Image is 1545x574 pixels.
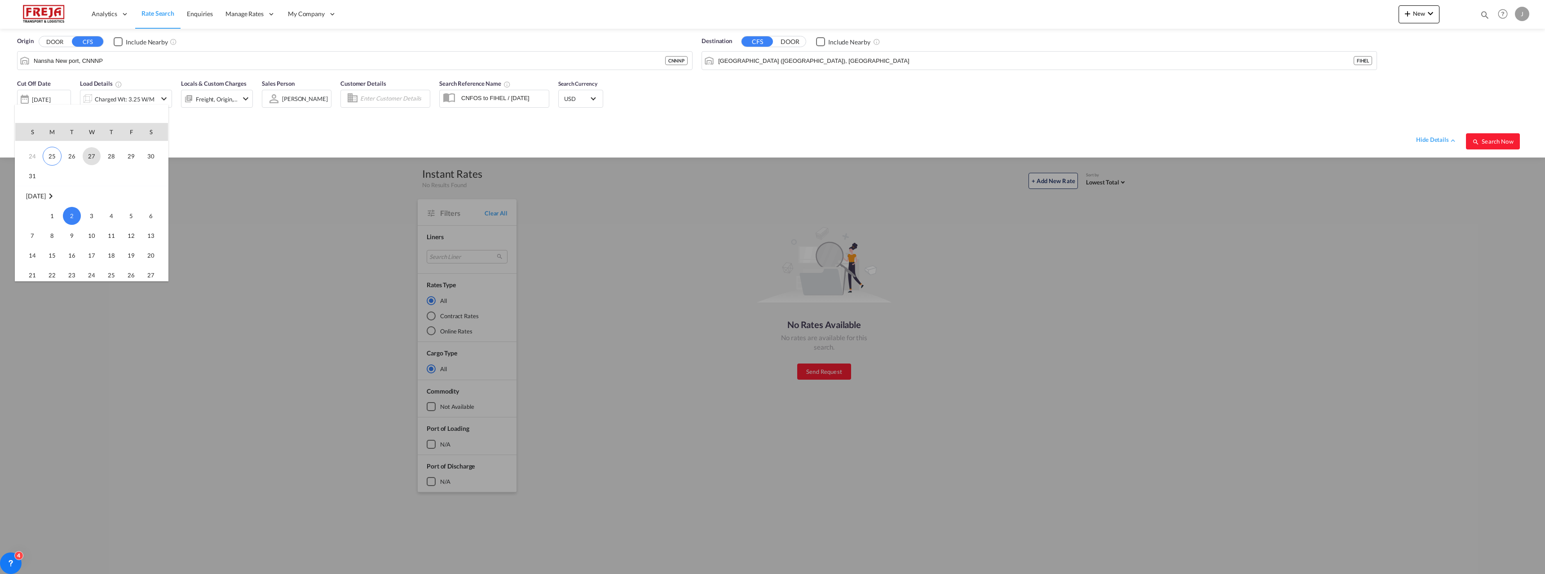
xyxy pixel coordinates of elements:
td: Friday September 26 2025 [121,265,141,285]
td: Sunday September 14 2025 [15,245,42,265]
span: 29 [122,147,140,165]
td: Sunday September 21 2025 [15,265,42,285]
span: 13 [142,227,160,245]
span: 11 [102,227,120,245]
span: 18 [102,246,120,264]
td: Tuesday September 2 2025 [62,206,82,226]
tr: Week 6 [15,166,168,186]
span: 12 [122,227,140,245]
td: Wednesday September 3 2025 [82,206,102,226]
td: Wednesday September 10 2025 [82,226,102,245]
td: Thursday September 25 2025 [102,265,121,285]
td: Saturday September 27 2025 [141,265,168,285]
td: Friday August 29 2025 [121,146,141,166]
td: Sunday August 24 2025 [15,146,42,166]
tr: Week undefined [15,186,168,206]
th: T [62,123,82,141]
td: Saturday September 20 2025 [141,245,168,265]
th: T [102,123,121,141]
span: 19 [122,246,140,264]
tr: Week 3 [15,245,168,265]
th: S [15,123,42,141]
tr: Week 2 [15,226,168,245]
td: September 2025 [15,186,168,206]
span: 1 [43,207,61,225]
td: Monday September 15 2025 [42,245,62,265]
td: Sunday August 31 2025 [15,166,42,186]
td: Wednesday August 27 2025 [82,146,102,166]
span: 26 [122,266,140,284]
td: Sunday September 7 2025 [15,226,42,245]
td: Saturday September 6 2025 [141,206,168,226]
td: Saturday August 30 2025 [141,146,168,166]
span: 25 [43,147,62,166]
span: 14 [23,246,41,264]
tr: Week 1 [15,206,168,226]
th: F [121,123,141,141]
span: 9 [63,227,81,245]
span: 26 [63,147,81,165]
td: Wednesday September 24 2025 [82,265,102,285]
span: 3 [83,207,101,225]
th: M [42,123,62,141]
td: Thursday August 28 2025 [102,146,121,166]
td: Saturday September 13 2025 [141,226,168,245]
tr: Week 5 [15,146,168,166]
span: 4 [102,207,120,225]
span: 30 [142,147,160,165]
td: Friday September 12 2025 [121,226,141,245]
td: Thursday September 11 2025 [102,226,121,245]
td: Monday August 25 2025 [42,146,62,166]
span: 2 [63,207,81,225]
span: 17 [83,246,101,264]
span: 5 [122,207,140,225]
th: S [141,123,168,141]
td: Tuesday August 26 2025 [62,146,82,166]
span: [DATE] [26,192,45,200]
span: 7 [23,227,41,245]
span: 10 [83,227,101,245]
span: 22 [43,266,61,284]
td: Wednesday September 17 2025 [82,245,102,265]
td: Monday September 1 2025 [42,206,62,226]
span: 20 [142,246,160,264]
span: 31 [23,167,41,185]
td: Monday September 8 2025 [42,226,62,245]
span: 21 [23,266,41,284]
md-calendar: Calendar [15,123,168,281]
td: Tuesday September 23 2025 [62,265,82,285]
span: 27 [83,147,101,165]
td: Monday September 22 2025 [42,265,62,285]
td: Tuesday September 16 2025 [62,245,82,265]
span: 6 [142,207,160,225]
th: W [82,123,102,141]
td: Thursday September 18 2025 [102,245,121,265]
tr: Week 4 [15,265,168,285]
td: Tuesday September 9 2025 [62,226,82,245]
span: 23 [63,266,81,284]
td: Friday September 19 2025 [121,245,141,265]
td: Thursday September 4 2025 [102,206,121,226]
span: 28 [102,147,120,165]
span: 25 [102,266,120,284]
span: 27 [142,266,160,284]
span: 8 [43,227,61,245]
span: 15 [43,246,61,264]
span: 24 [83,266,101,284]
span: 16 [63,246,81,264]
td: Friday September 5 2025 [121,206,141,226]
